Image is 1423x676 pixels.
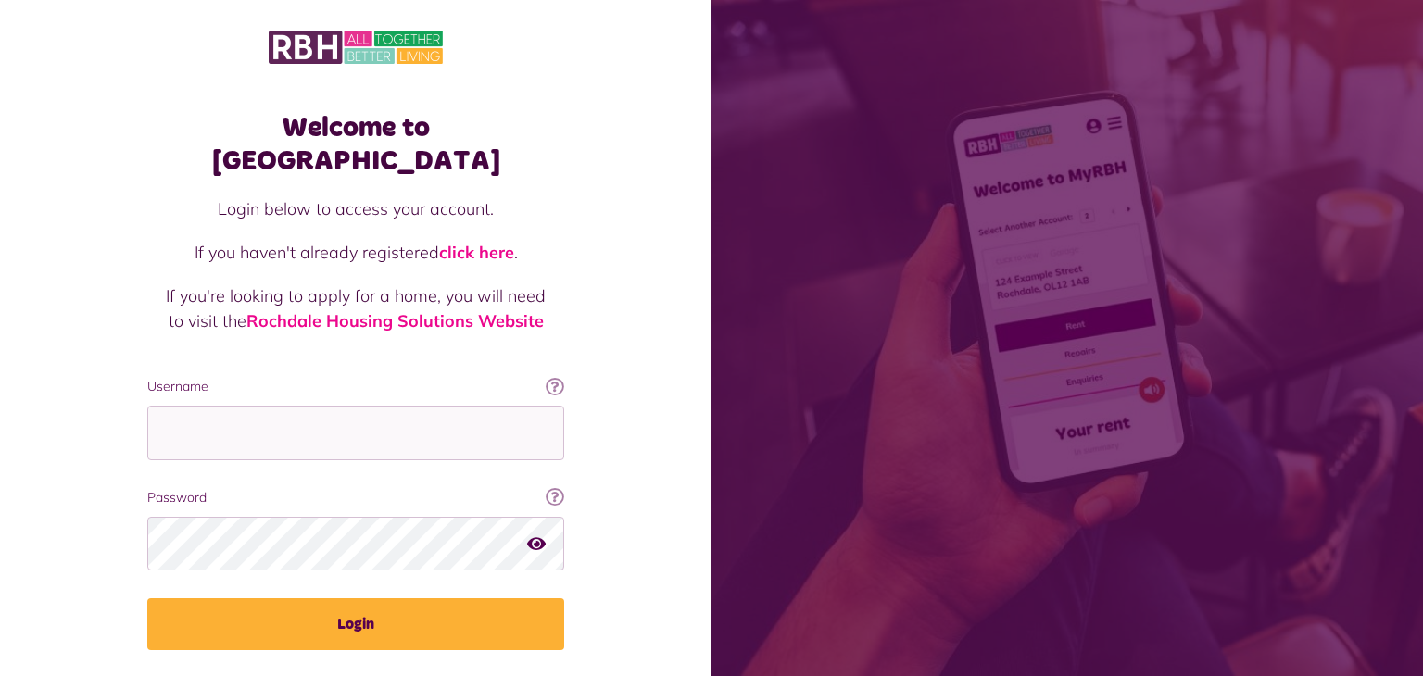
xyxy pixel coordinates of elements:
h1: Welcome to [GEOGRAPHIC_DATA] [147,111,564,178]
label: Username [147,377,564,396]
p: Login below to access your account. [166,196,546,221]
button: Login [147,598,564,650]
a: click here [439,242,514,263]
img: MyRBH [269,28,443,67]
p: If you're looking to apply for a home, you will need to visit the [166,283,546,333]
a: Rochdale Housing Solutions Website [246,310,544,332]
label: Password [147,488,564,507]
p: If you haven't already registered . [166,240,546,265]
